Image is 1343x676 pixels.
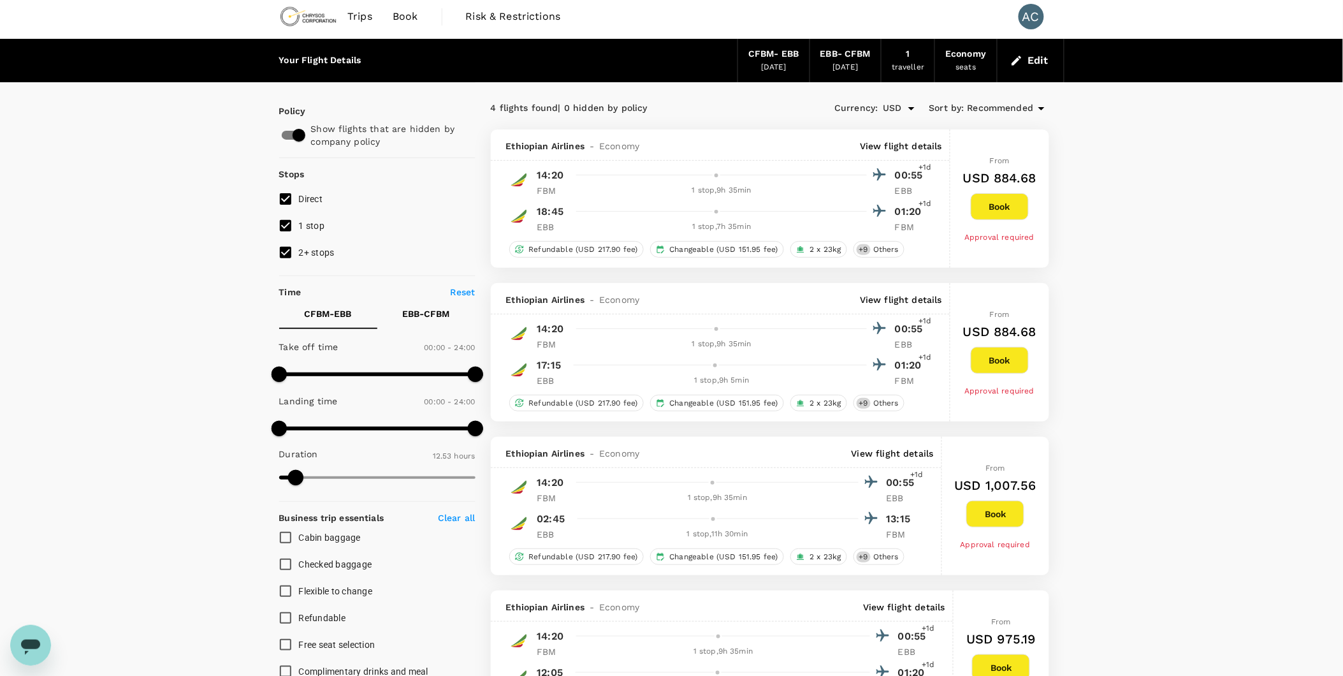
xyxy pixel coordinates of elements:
[857,552,871,562] span: + 9
[299,613,346,623] span: Refundable
[393,9,418,24] span: Book
[922,659,934,672] span: +1d
[299,640,375,650] span: Free seat selection
[537,629,564,644] p: 14:20
[537,528,569,541] p: EBB
[279,341,338,353] p: Take off time
[919,198,932,210] span: +1d
[961,540,1031,549] span: Approval required
[910,469,923,481] span: +1d
[509,395,644,411] div: Refundable (USD 217.90 fee)
[599,293,639,306] span: Economy
[852,447,934,460] p: View flight details
[761,61,787,74] div: [DATE]
[577,338,868,351] div: 1 stop , 9h 35min
[887,511,918,527] p: 13:15
[898,645,930,658] p: EBB
[451,286,475,298] p: Reset
[506,511,532,536] img: ET
[853,241,904,258] div: +9Others
[537,358,562,373] p: 17:15
[299,247,335,258] span: 2+ stops
[584,601,599,614] span: -
[832,61,858,74] div: [DATE]
[895,338,927,351] p: EBB
[577,645,870,658] div: 1 stop , 9h 35min
[279,395,338,408] p: Landing time
[963,321,1036,342] h6: USD 884.68
[537,338,569,351] p: FBM
[279,54,361,68] div: Your Flight Details
[577,184,868,197] div: 1 stop , 9h 35min
[279,513,384,523] strong: Business trip essentials
[665,244,783,255] span: Changeable (USD 151.95 fee)
[853,395,904,411] div: +9Others
[895,374,927,387] p: FBM
[834,101,878,115] span: Currency :
[860,140,942,152] p: View flight details
[524,552,643,562] span: Refundable (USD 217.90 fee)
[279,105,291,117] p: Policy
[966,501,1024,527] button: Book
[299,586,373,596] span: Flexible to change
[805,552,846,562] span: 2 x 23kg
[311,122,467,148] p: Show flights that are hidden by company policy
[903,99,920,117] button: Open
[509,241,644,258] div: Refundable (USD 217.90 fee)
[438,511,475,524] p: Clear all
[955,475,1036,496] h6: USD 1,007.56
[425,397,475,406] span: 00:00 - 24:00
[857,398,871,409] span: + 9
[895,168,927,183] p: 00:55
[966,629,1036,649] h6: USD 975.19
[985,464,1005,473] span: From
[537,168,564,183] p: 14:20
[790,395,847,411] div: 2 x 23kg
[898,629,930,644] p: 00:55
[537,321,564,337] p: 14:20
[929,101,964,115] span: Sort by :
[537,221,569,233] p: EBB
[1008,50,1054,71] button: Edit
[963,168,1036,188] h6: USD 884.68
[299,533,361,543] span: Cabin baggage
[968,101,1034,115] span: Recommended
[892,61,924,74] div: traveller
[506,474,532,500] img: ET
[577,221,868,233] div: 1 stop , 7h 35min
[537,475,564,490] p: 14:20
[577,528,859,541] div: 1 stop , 11h 30min
[790,241,847,258] div: 2 x 23kg
[650,548,784,565] div: Changeable (USD 151.95 fee)
[577,374,868,387] div: 1 stop , 9h 5min
[403,307,450,320] p: EBB - CFBM
[956,61,976,74] div: seats
[919,315,932,328] span: +1d
[524,398,643,409] span: Refundable (USD 217.90 fee)
[860,293,942,306] p: View flight details
[887,492,918,504] p: EBB
[524,244,643,255] span: Refundable (USD 217.90 fee)
[887,475,918,490] p: 00:55
[922,622,934,635] span: +1d
[665,398,783,409] span: Changeable (USD 151.95 fee)
[964,233,1034,242] span: Approval required
[990,310,1010,319] span: From
[537,184,569,197] p: FBM
[506,293,585,306] span: Ethiopian Airlines
[279,169,305,179] strong: Stops
[506,601,585,614] span: Ethiopian Airlines
[466,9,561,24] span: Risk & Restrictions
[895,204,927,219] p: 01:20
[299,194,323,204] span: Direct
[299,221,325,231] span: 1 stop
[665,552,783,562] span: Changeable (USD 151.95 fee)
[790,548,847,565] div: 2 x 23kg
[537,204,564,219] p: 18:45
[820,47,871,61] div: EBB - CFBM
[868,244,904,255] span: Others
[506,628,532,654] img: ET
[279,286,301,298] p: Time
[971,347,1029,374] button: Book
[853,548,904,565] div: +9Others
